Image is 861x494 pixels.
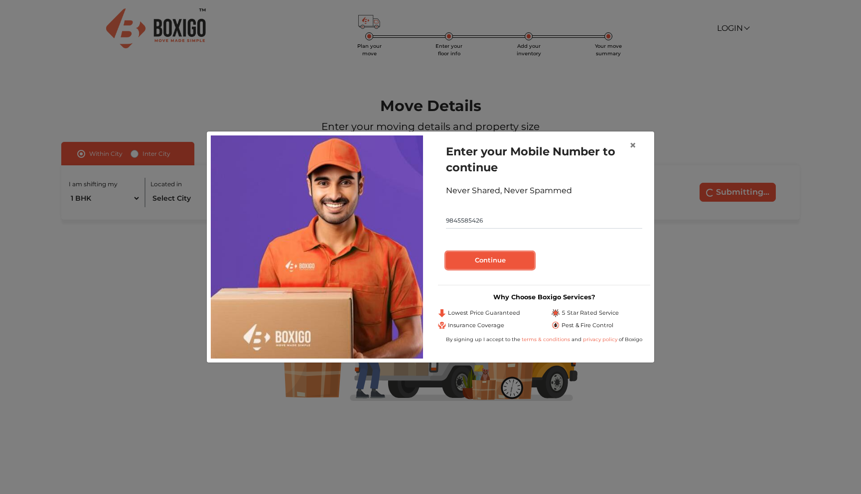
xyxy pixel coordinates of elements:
h1: Enter your Mobile Number to continue [446,143,642,175]
span: Pest & Fire Control [562,321,613,330]
span: 5 Star Rated Service [562,309,619,317]
input: Mobile No [446,213,642,229]
img: relocation-img [211,135,423,359]
button: Close [621,131,644,159]
div: By signing up I accept to the and of Boxigo [438,336,650,343]
div: Never Shared, Never Spammed [446,185,642,197]
span: Insurance Coverage [448,321,504,330]
span: Lowest Price Guaranteed [448,309,520,317]
span: × [629,138,636,152]
button: Continue [446,252,534,269]
a: privacy policy [581,336,619,343]
h3: Why Choose Boxigo Services? [438,293,650,301]
a: terms & conditions [522,336,572,343]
